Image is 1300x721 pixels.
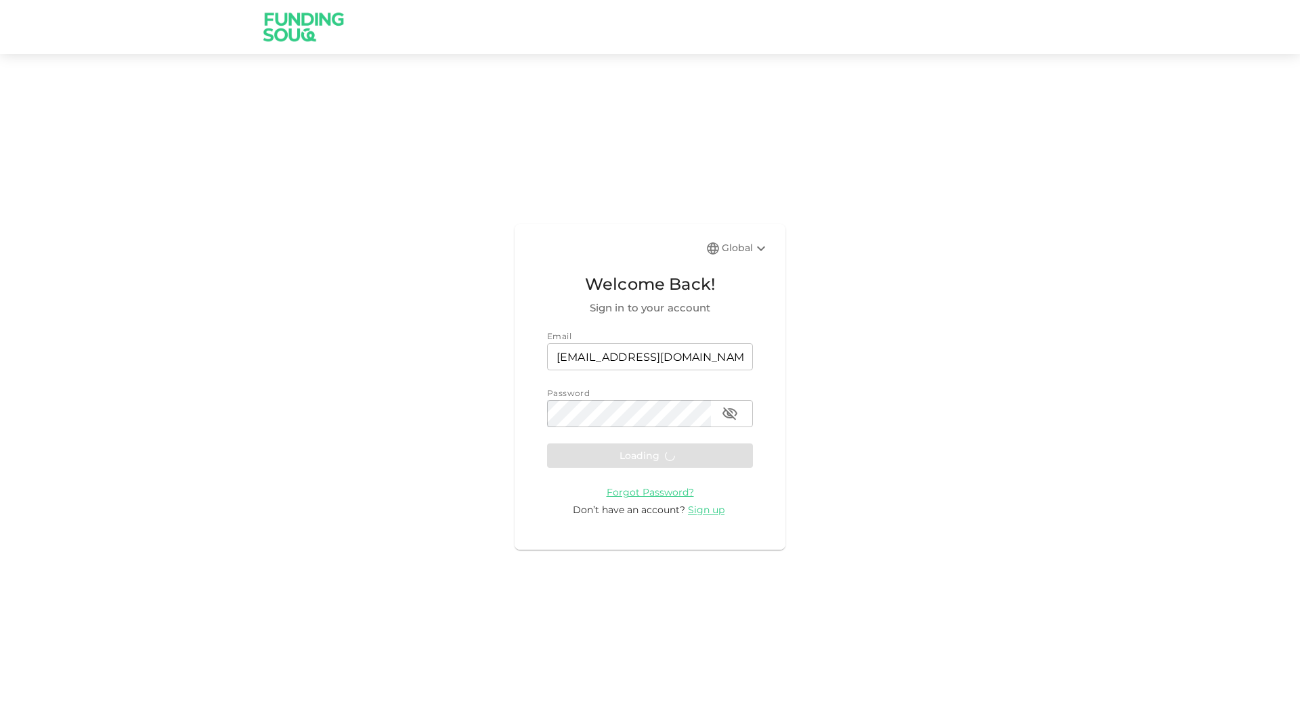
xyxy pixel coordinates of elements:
span: Password [547,388,590,398]
div: Global [722,240,769,257]
span: Sign up [688,504,724,516]
a: Forgot Password? [607,485,694,498]
span: Email [547,331,571,341]
span: Sign in to your account [547,300,753,316]
input: email [547,343,753,370]
input: password [547,400,711,427]
span: Welcome Back! [547,271,753,297]
span: Don’t have an account? [573,504,685,516]
span: Forgot Password? [607,486,694,498]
